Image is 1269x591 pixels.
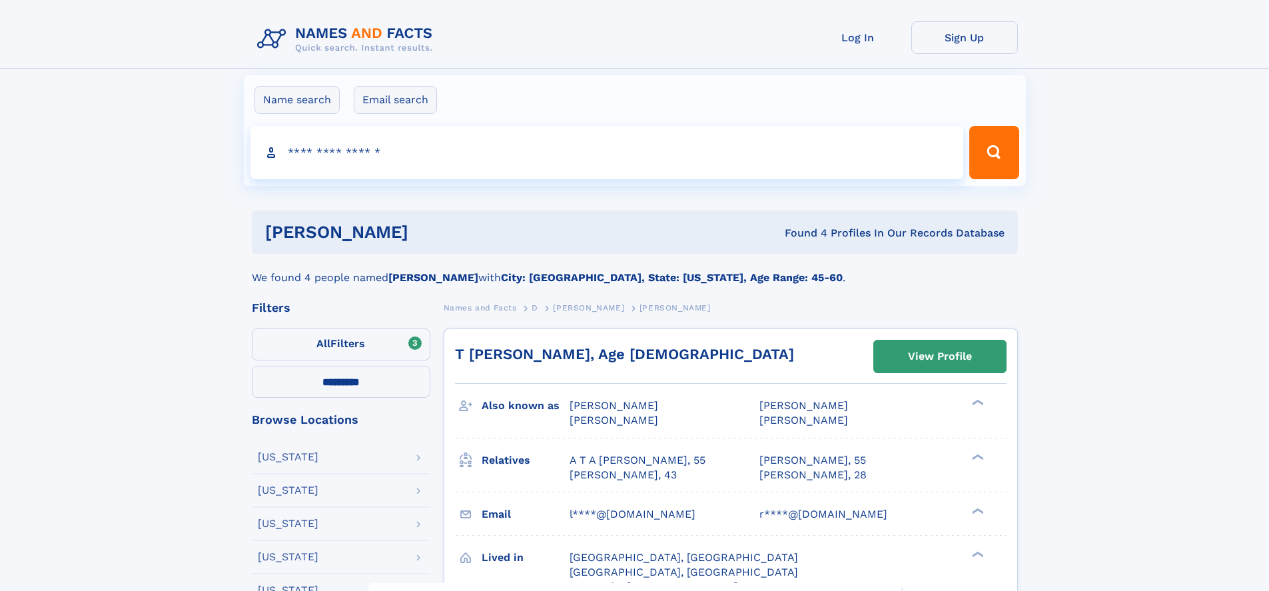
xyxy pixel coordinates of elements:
[759,414,848,426] span: [PERSON_NAME]
[570,468,677,482] a: [PERSON_NAME], 43
[254,86,340,114] label: Name search
[354,86,437,114] label: Email search
[570,453,705,468] a: A T A [PERSON_NAME], 55
[969,452,985,461] div: ❯
[252,414,430,426] div: Browse Locations
[444,299,517,316] a: Names and Facts
[553,303,624,312] span: [PERSON_NAME]
[596,226,1005,241] div: Found 4 Profiles In Our Records Database
[759,453,866,468] a: [PERSON_NAME], 55
[874,340,1006,372] a: View Profile
[805,21,911,54] a: Log In
[250,126,964,179] input: search input
[252,302,430,314] div: Filters
[455,346,794,362] a: T [PERSON_NAME], Age [DEMOGRAPHIC_DATA]
[258,452,318,462] div: [US_STATE]
[532,303,538,312] span: D
[501,271,843,284] b: City: [GEOGRAPHIC_DATA], State: [US_STATE], Age Range: 45-60
[570,566,798,578] span: [GEOGRAPHIC_DATA], [GEOGRAPHIC_DATA]
[759,468,867,482] a: [PERSON_NAME], 28
[570,414,658,426] span: [PERSON_NAME]
[265,224,597,241] h1: [PERSON_NAME]
[532,299,538,316] a: D
[570,551,798,564] span: [GEOGRAPHIC_DATA], [GEOGRAPHIC_DATA]
[908,341,972,372] div: View Profile
[252,254,1018,286] div: We found 4 people named with .
[252,21,444,57] img: Logo Names and Facts
[969,126,1019,179] button: Search Button
[639,303,711,312] span: [PERSON_NAME]
[570,399,658,412] span: [PERSON_NAME]
[911,21,1018,54] a: Sign Up
[482,546,570,569] h3: Lived in
[252,328,430,360] label: Filters
[258,485,318,496] div: [US_STATE]
[258,552,318,562] div: [US_STATE]
[553,299,624,316] a: [PERSON_NAME]
[969,506,985,515] div: ❯
[316,337,330,350] span: All
[759,399,848,412] span: [PERSON_NAME]
[969,550,985,558] div: ❯
[482,449,570,472] h3: Relatives
[482,503,570,526] h3: Email
[258,518,318,529] div: [US_STATE]
[482,394,570,417] h3: Also known as
[388,271,478,284] b: [PERSON_NAME]
[969,398,985,407] div: ❯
